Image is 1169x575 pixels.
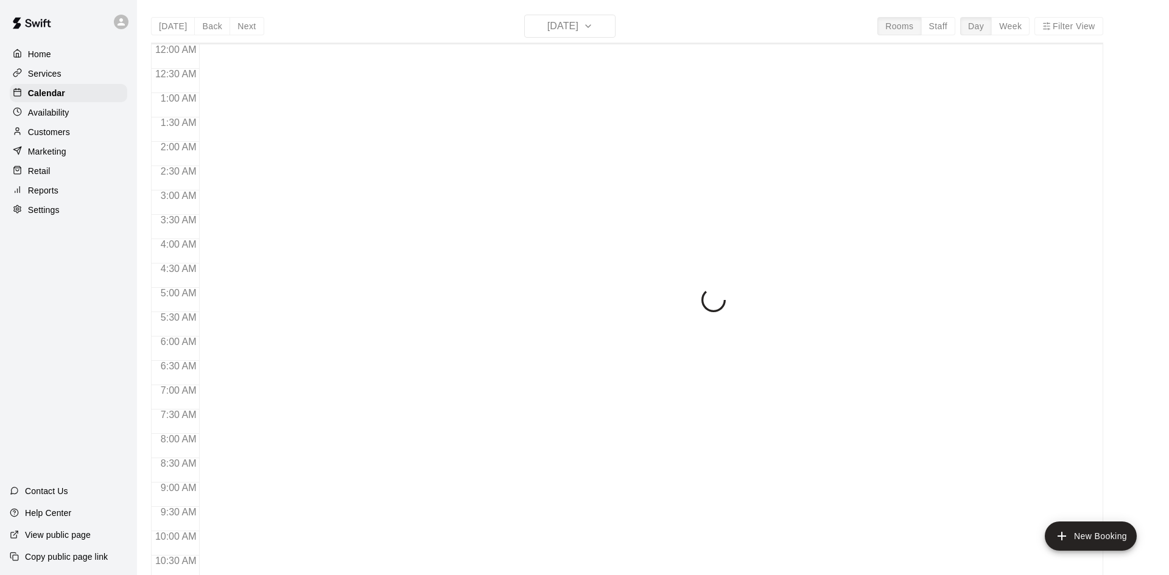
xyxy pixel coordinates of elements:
[158,142,200,152] span: 2:00 AM
[158,336,200,347] span: 6:00 AM
[28,48,51,60] p: Home
[28,87,65,99] p: Calendar
[1045,521,1137,551] button: add
[25,485,68,497] p: Contact Us
[28,106,69,119] p: Availability
[158,215,200,225] span: 3:30 AM
[10,45,127,63] a: Home
[25,551,108,563] p: Copy public page link
[158,361,200,371] span: 6:30 AM
[10,103,127,122] a: Availability
[10,142,127,161] a: Marketing
[158,288,200,298] span: 5:00 AM
[152,44,200,55] span: 12:00 AM
[28,145,66,158] p: Marketing
[25,529,91,541] p: View public page
[158,117,200,128] span: 1:30 AM
[10,201,127,219] a: Settings
[158,166,200,176] span: 2:30 AM
[10,181,127,200] a: Reports
[158,239,200,249] span: 4:00 AM
[158,458,200,469] span: 8:30 AM
[10,162,127,180] a: Retail
[28,68,61,80] p: Services
[158,263,200,274] span: 4:30 AM
[152,69,200,79] span: 12:30 AM
[158,190,200,201] span: 3:00 AM
[10,123,127,141] a: Customers
[158,93,200,103] span: 1:00 AM
[28,126,70,138] p: Customers
[152,556,200,566] span: 10:30 AM
[158,312,200,322] span: 5:30 AM
[152,531,200,542] span: 10:00 AM
[158,385,200,396] span: 7:00 AM
[158,483,200,493] span: 9:00 AM
[158,507,200,517] span: 9:30 AM
[28,184,58,197] p: Reports
[158,409,200,420] span: 7:30 AM
[10,64,127,83] a: Services
[25,507,71,519] p: Help Center
[158,434,200,444] span: 8:00 AM
[28,165,51,177] p: Retail
[28,204,60,216] p: Settings
[10,84,127,102] a: Calendar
